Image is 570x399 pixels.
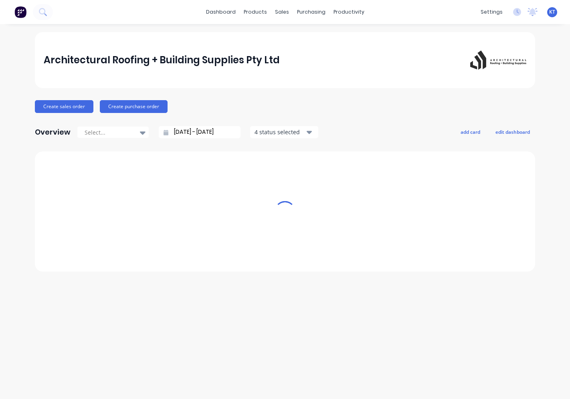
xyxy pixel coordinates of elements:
button: Create sales order [35,100,93,113]
div: productivity [329,6,368,18]
span: KT [549,8,555,16]
button: add card [455,127,485,137]
button: 4 status selected [250,126,318,138]
div: products [240,6,271,18]
div: Architectural Roofing + Building Supplies Pty Ltd [44,52,280,68]
a: dashboard [202,6,240,18]
div: 4 status selected [255,128,305,136]
div: sales [271,6,293,18]
div: settings [477,6,507,18]
div: purchasing [293,6,329,18]
button: edit dashboard [490,127,535,137]
img: Factory [14,6,26,18]
div: Overview [35,124,71,140]
button: Create purchase order [100,100,168,113]
img: Architectural Roofing + Building Supplies Pty Ltd [470,50,526,70]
